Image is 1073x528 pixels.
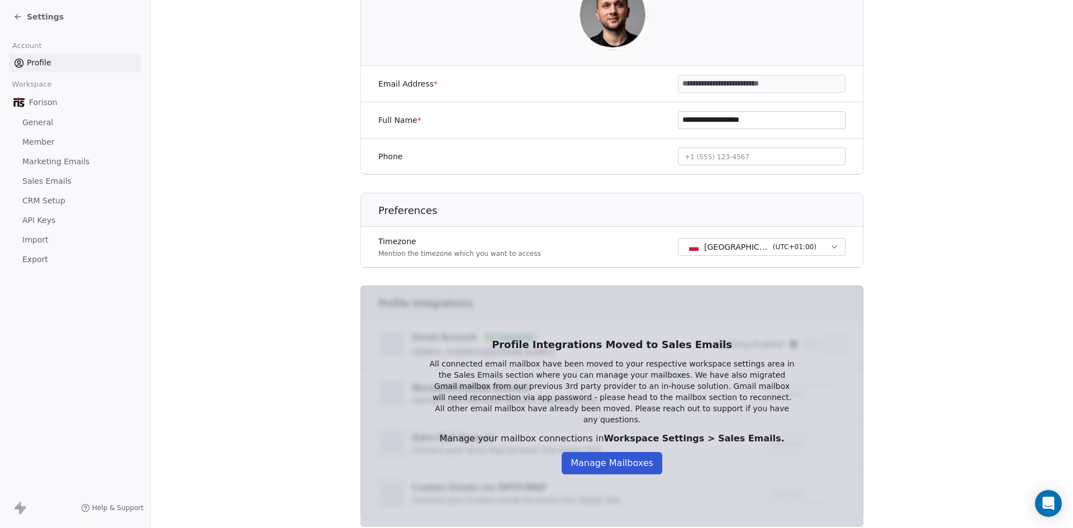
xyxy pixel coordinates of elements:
span: Export [22,254,48,265]
label: Full Name [378,115,421,126]
span: CRM Setup [22,195,65,207]
span: General [22,117,53,129]
button: +1 (555) 123-4567 [678,148,846,165]
p: Mention the timezone which you want to access [378,249,541,258]
span: Member [22,136,55,148]
a: Settings [13,11,64,22]
a: Profile [9,54,141,72]
button: Manage Mailboxes [562,452,662,474]
span: [GEOGRAPHIC_DATA] - CET [704,241,768,253]
span: Sales Emails [22,175,72,187]
a: Import [9,231,141,249]
label: Phone [378,151,402,162]
img: Logo%20Rectangular%202.png [13,97,25,108]
span: Settings [27,11,64,22]
div: Open Intercom Messenger [1035,490,1062,517]
a: API Keys [9,211,141,230]
a: Marketing Emails [9,153,141,171]
span: Import [22,234,48,246]
div: Manage your mailbox connections in [429,432,795,445]
p: All connected email mailbox have been moved to your respective workspace settings area in the Sal... [429,358,795,425]
span: Workspace [7,76,56,93]
a: Export [9,250,141,269]
span: ( UTC+01:00 ) [773,242,816,252]
label: Email Address [378,78,438,89]
span: Marketing Emails [22,156,89,168]
a: Member [9,133,141,151]
span: +1 (555) 123-4567 [685,153,749,161]
span: Workspace Settings > Sales Emails. [604,433,785,444]
span: Profile [27,57,51,69]
span: Forison [29,97,58,108]
label: Timezone [378,236,541,247]
a: General [9,113,141,132]
a: CRM Setup [9,192,141,210]
a: Sales Emails [9,172,141,191]
span: API Keys [22,215,55,226]
h1: Preferences [378,204,864,217]
a: Help & Support [81,503,144,512]
button: [GEOGRAPHIC_DATA] - CET(UTC+01:00) [678,238,846,256]
span: Account [7,37,46,54]
span: Help & Support [92,503,144,512]
h1: Profile Integrations Moved to Sales Emails [429,338,795,351]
